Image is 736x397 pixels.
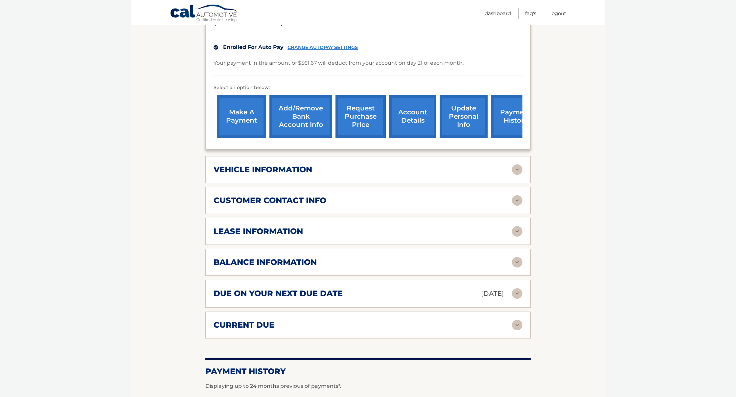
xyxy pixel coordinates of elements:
[214,257,317,267] h2: balance information
[550,8,566,19] a: Logout
[214,58,464,68] p: Your payment in the amount of $561.67 will deduct from your account on day 21 of each month.
[214,84,522,92] p: Select an option below:
[389,95,436,138] a: account details
[491,95,540,138] a: payment history
[223,44,284,50] span: Enrolled For Auto Pay
[269,95,332,138] a: Add/Remove bank account info
[512,164,522,175] img: accordion-rest.svg
[214,320,274,330] h2: current due
[512,226,522,237] img: accordion-rest.svg
[205,382,531,390] p: Displaying up to 24 months previous of payments*.
[214,226,303,236] h2: lease information
[217,95,266,138] a: make a payment
[525,8,536,19] a: FAQ's
[214,289,343,298] h2: due on your next due date
[481,288,504,299] p: [DATE]
[205,366,531,376] h2: Payment History
[214,196,326,205] h2: customer contact info
[440,95,488,138] a: update personal info
[214,165,312,175] h2: vehicle information
[287,45,358,50] a: CHANGE AUTOPAY SETTINGS
[335,95,386,138] a: request purchase price
[512,257,522,268] img: accordion-rest.svg
[170,4,239,23] a: Cal Automotive
[214,45,218,50] img: check.svg
[512,195,522,206] img: accordion-rest.svg
[512,320,522,330] img: accordion-rest.svg
[485,8,511,19] a: Dashboard
[512,288,522,299] img: accordion-rest.svg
